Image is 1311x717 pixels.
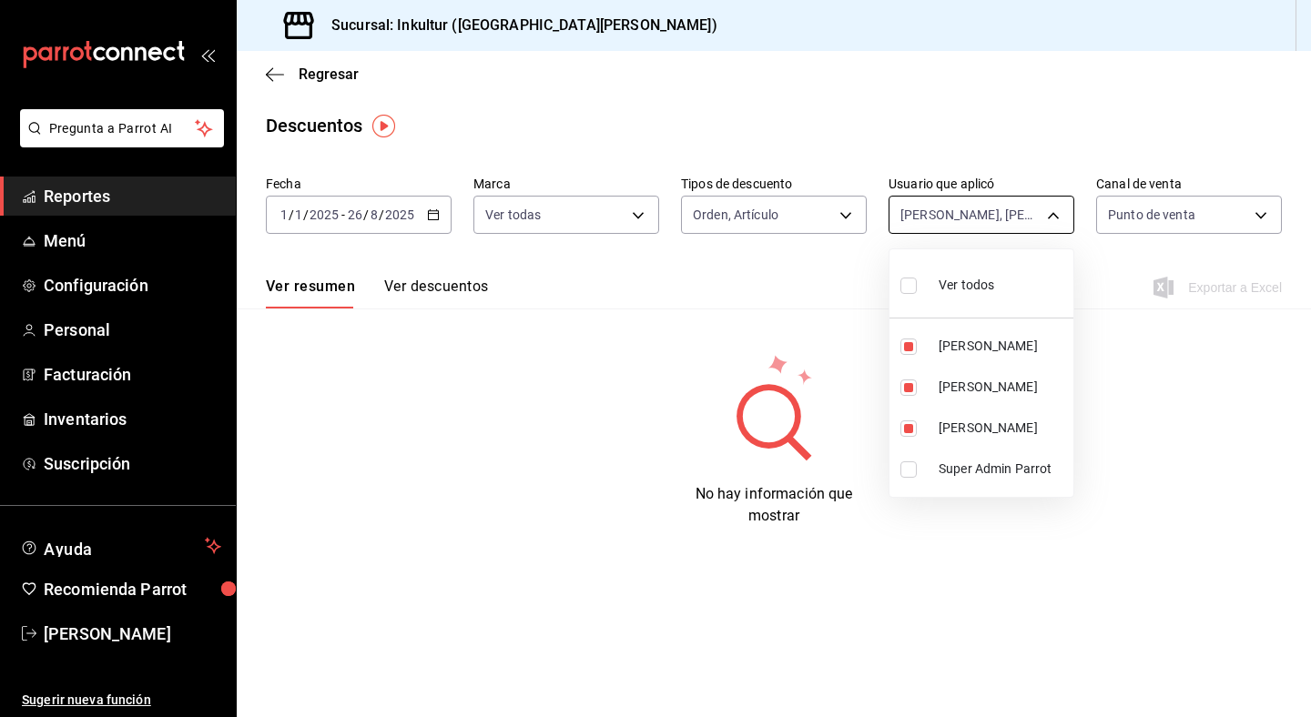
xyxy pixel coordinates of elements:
img: Tooltip marker [372,115,395,137]
span: [PERSON_NAME] [939,419,1066,438]
span: Super Admin Parrot [939,459,1066,479]
span: [PERSON_NAME] [939,337,1066,356]
span: Ver todos [939,276,994,295]
span: [PERSON_NAME] [939,378,1066,397]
